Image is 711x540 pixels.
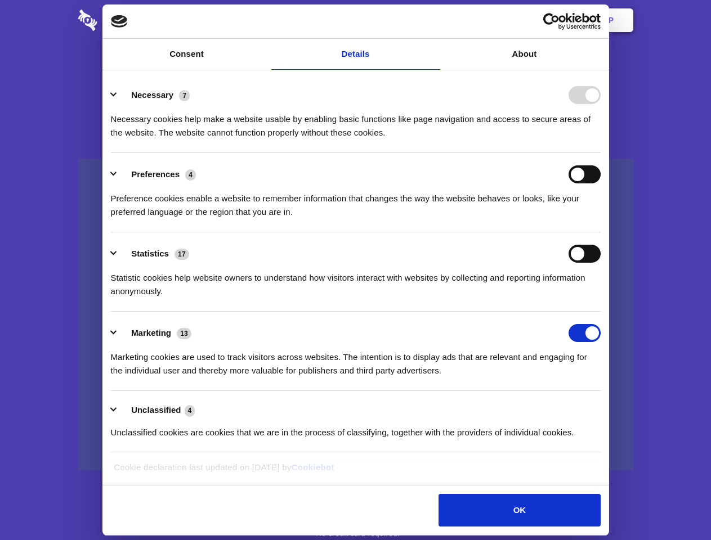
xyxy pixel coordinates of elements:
button: Unclassified (4) [111,403,202,417]
a: Consent [102,39,271,70]
label: Preferences [131,169,180,179]
span: 17 [175,249,189,260]
div: Necessary cookies help make a website usable by enabling basic functions like page navigation and... [111,104,601,139]
div: Unclassified cookies are cookies that we are in the process of classifying, together with the pro... [111,417,601,439]
a: Usercentrics Cookiebot - opens in a new window [502,13,601,30]
div: Cookie declaration last updated on [DATE] by [105,461,606,483]
h4: Auto-redaction of sensitive data, encrypted data sharing and self-destructing private chats. Shar... [78,102,633,139]
label: Marketing [131,328,171,337]
a: Pricing [330,3,379,38]
div: Marketing cookies are used to track visitors across websites. The intention is to display ads tha... [111,342,601,377]
span: 4 [185,169,196,181]
button: Statistics (17) [111,245,196,263]
div: Preference cookies enable a website to remember information that changes the way the website beha... [111,183,601,219]
button: Preferences (4) [111,165,203,183]
img: logo-wordmark-white-trans-d4663122ce5f474addd5e946df7df03e33cb6a1c49d2221995e7729f52c070b2.svg [78,10,175,31]
button: Marketing (13) [111,324,199,342]
a: Cookiebot [292,462,334,472]
h1: Eliminate Slack Data Loss. [78,51,633,91]
a: About [440,39,609,70]
button: OK [439,494,600,526]
div: Statistic cookies help website owners to understand how visitors interact with websites by collec... [111,263,601,298]
label: Necessary [131,90,173,100]
span: 7 [179,90,190,101]
button: Necessary (7) [111,86,197,104]
a: Details [271,39,440,70]
img: logo [111,15,128,28]
iframe: Drift Widget Chat Controller [655,484,697,526]
a: Login [511,3,560,38]
a: Wistia video thumbnail [78,159,633,471]
span: 4 [185,405,195,416]
label: Statistics [131,249,169,258]
span: 13 [177,328,191,339]
a: Contact [457,3,508,38]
